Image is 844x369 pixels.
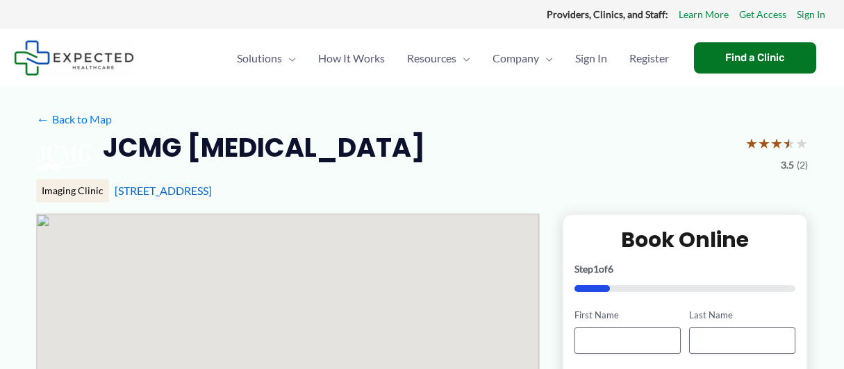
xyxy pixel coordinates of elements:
[770,130,783,156] span: ★
[307,34,396,83] a: How It Works
[629,34,669,83] span: Register
[36,179,109,203] div: Imaging Clinic
[618,34,680,83] a: Register
[574,264,795,274] p: Step of
[456,34,470,83] span: Menu Toggle
[237,34,282,83] span: Solutions
[694,42,816,74] a: Find a Clinic
[795,130,808,156] span: ★
[783,130,795,156] span: ★
[481,34,564,83] a: CompanyMenu Toggle
[797,6,825,24] a: Sign In
[745,130,758,156] span: ★
[103,130,425,164] h2: JCMG [MEDICAL_DATA]
[493,34,539,83] span: Company
[593,263,599,275] span: 1
[758,130,770,156] span: ★
[781,156,794,174] span: 3.5
[547,8,668,20] strong: Providers, Clinics, and Staff:
[564,34,618,83] a: Sign In
[407,34,456,83] span: Resources
[396,34,481,83] a: ResourcesMenu Toggle
[574,226,795,253] h2: Book Online
[797,156,808,174] span: (2)
[318,34,385,83] span: How It Works
[539,34,553,83] span: Menu Toggle
[36,112,49,126] span: ←
[689,309,795,322] label: Last Name
[14,40,134,76] img: Expected Healthcare Logo - side, dark font, small
[282,34,296,83] span: Menu Toggle
[226,34,307,83] a: SolutionsMenu Toggle
[608,263,613,275] span: 6
[36,109,112,130] a: ←Back to Map
[115,184,212,197] a: [STREET_ADDRESS]
[226,34,680,83] nav: Primary Site Navigation
[739,6,786,24] a: Get Access
[575,34,607,83] span: Sign In
[679,6,729,24] a: Learn More
[574,309,681,322] label: First Name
